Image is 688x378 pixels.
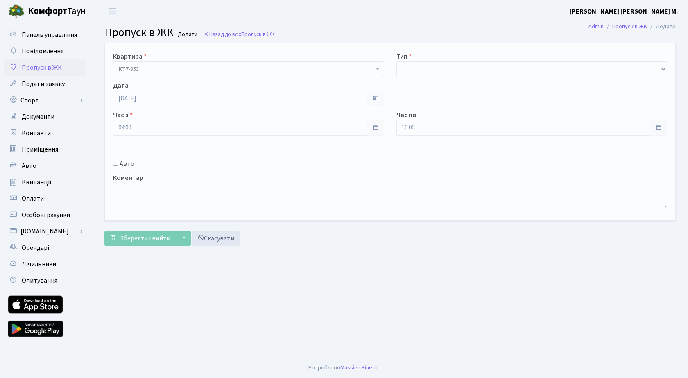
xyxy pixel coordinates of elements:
[102,5,123,18] button: Переключити навігацію
[4,76,86,92] a: Подати заявку
[4,174,86,190] a: Квитанції
[22,161,36,170] span: Авто
[4,43,86,59] a: Повідомлення
[22,276,57,285] span: Опитування
[120,234,170,243] span: Зберегти і вийти
[113,110,133,120] label: Час з
[104,231,176,246] button: Зберегти і вийти
[22,79,65,88] span: Подати заявку
[22,63,62,72] span: Пропуск в ЖК
[22,178,52,187] span: Квитанції
[647,22,676,31] li: Додати
[4,59,86,76] a: Пропуск в ЖК
[22,243,49,252] span: Орендарі
[4,125,86,141] a: Контакти
[4,27,86,43] a: Панель управління
[570,7,678,16] a: [PERSON_NAME] [PERSON_NAME] М.
[22,129,51,138] span: Контакти
[4,240,86,256] a: Орендарі
[4,141,86,158] a: Приміщення
[396,52,412,61] label: Тип
[113,61,384,77] span: <b>КТ</b>&nbsp;&nbsp;&nbsp;&nbsp;7-353
[120,159,134,169] label: Авто
[8,3,25,20] img: logo.png
[396,110,416,120] label: Час по
[4,109,86,125] a: Документи
[340,363,378,372] a: Massive Kinetic
[4,272,86,289] a: Опитування
[4,190,86,207] a: Оплати
[113,173,143,183] label: Коментар
[22,194,44,203] span: Оплати
[118,65,126,73] b: КТ
[22,30,77,39] span: Панель управління
[176,31,200,38] small: Додати .
[4,223,86,240] a: [DOMAIN_NAME]
[612,22,647,31] a: Пропуск в ЖК
[576,18,688,35] nav: breadcrumb
[4,158,86,174] a: Авто
[22,211,70,220] span: Особові рахунки
[4,256,86,272] a: Лічильники
[4,92,86,109] a: Спорт
[4,207,86,223] a: Особові рахунки
[28,5,67,18] b: Комфорт
[104,24,174,41] span: Пропуск в ЖК
[113,81,129,91] label: Дата
[22,145,58,154] span: Приміщення
[22,260,56,269] span: Лічильники
[204,30,275,38] a: Назад до всіхПропуск в ЖК
[192,231,240,246] a: Скасувати
[113,52,147,61] label: Квартира
[118,65,374,73] span: <b>КТ</b>&nbsp;&nbsp;&nbsp;&nbsp;7-353
[588,22,604,31] a: Admin
[241,30,275,38] span: Пропуск в ЖК
[22,112,54,121] span: Документи
[308,363,380,372] div: Розроблено .
[22,47,63,56] span: Повідомлення
[28,5,86,18] span: Таун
